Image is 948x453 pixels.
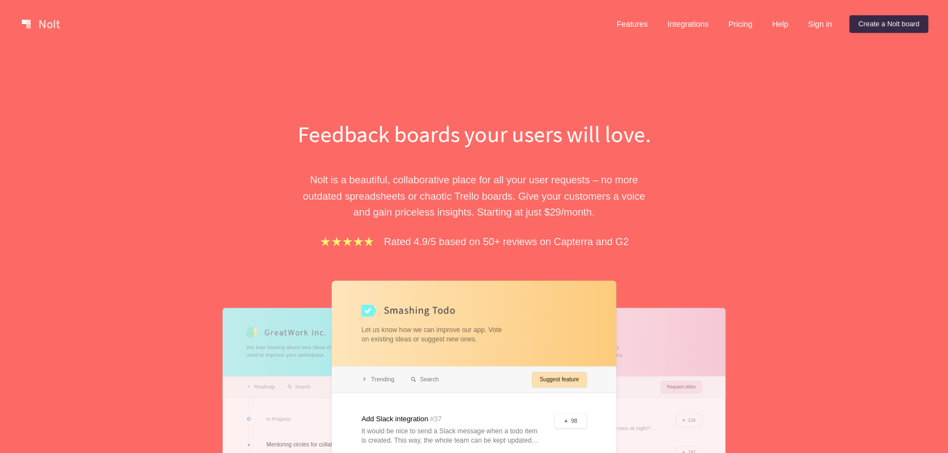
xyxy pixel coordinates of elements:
h1: Feedback boards your users will love. [285,118,663,150]
a: Integrations [658,15,717,33]
a: Features [608,15,657,33]
a: Help [764,15,797,33]
a: Create a Nolt board [849,15,928,33]
a: Pricing [720,15,761,33]
img: stars.b067e34983.png [319,235,375,248]
p: Nolt is a beautiful, collaborative place for all your user requests – no more outdated spreadshee... [285,172,663,220]
a: Sign in [799,15,841,33]
p: Rated 4.9/5 based on 50+ reviews on Capterra and G2 [384,234,629,249]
